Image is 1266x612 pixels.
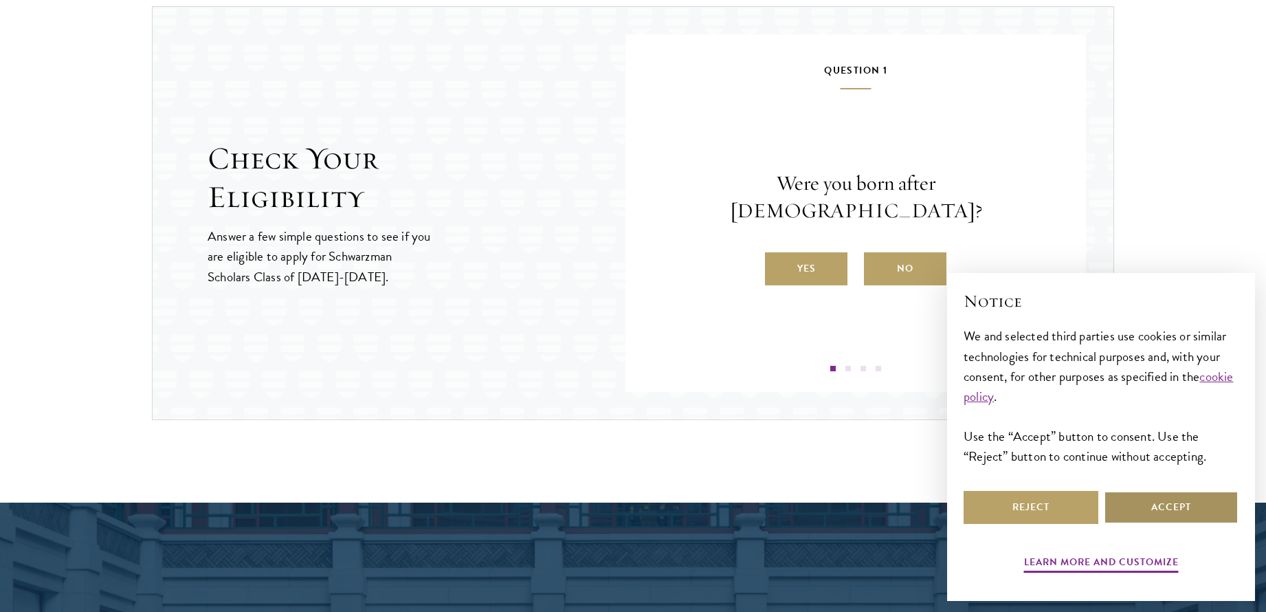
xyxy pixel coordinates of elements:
[667,170,1045,225] p: Were you born after [DEMOGRAPHIC_DATA]?
[964,326,1239,466] div: We and selected third parties use cookies or similar technologies for technical purposes and, wit...
[964,289,1239,313] h2: Notice
[667,62,1045,89] h5: Question 1
[964,491,1098,524] button: Reject
[208,226,432,286] p: Answer a few simple questions to see if you are eligible to apply for Schwarzman Scholars Class o...
[208,140,625,217] h2: Check Your Eligibility
[1104,491,1239,524] button: Accept
[964,367,1234,406] a: cookie policy
[864,252,946,285] label: No
[1024,554,1179,575] button: Learn more and customize
[765,252,847,285] label: Yes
